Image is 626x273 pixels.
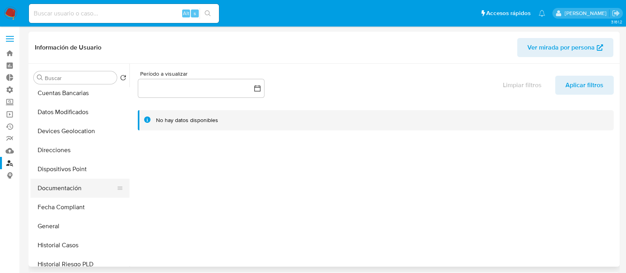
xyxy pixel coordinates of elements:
[486,9,531,17] span: Accesos rápidos
[517,38,613,57] button: Ver mirada por persona
[538,10,545,17] a: Notificaciones
[30,198,129,217] button: Fecha Compliant
[30,84,129,103] button: Cuentas Bancarias
[45,74,114,82] input: Buscar
[564,10,609,17] p: yanina.loff@mercadolibre.com
[30,179,123,198] button: Documentación
[194,10,196,17] span: s
[37,74,43,81] button: Buscar
[30,236,129,255] button: Historial Casos
[120,74,126,83] button: Volver al orden por defecto
[30,103,129,122] button: Datos Modificados
[612,9,620,17] a: Salir
[35,44,101,52] h1: Información de Usuario
[29,8,219,19] input: Buscar usuario o caso...
[183,10,189,17] span: Alt
[527,38,595,57] span: Ver mirada por persona
[200,8,216,19] button: search-icon
[30,160,129,179] button: Dispositivos Point
[30,141,129,160] button: Direcciones
[30,122,129,141] button: Devices Geolocation
[30,217,129,236] button: General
